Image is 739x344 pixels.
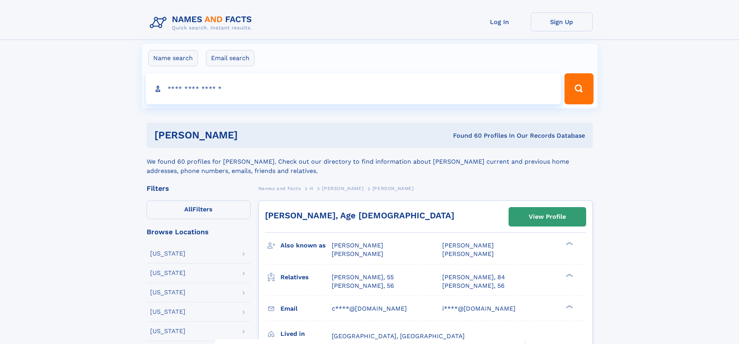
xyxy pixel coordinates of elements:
[150,289,185,296] div: [US_STATE]
[372,186,414,191] span: [PERSON_NAME]
[332,250,383,258] span: [PERSON_NAME]
[147,228,251,235] div: Browse Locations
[322,183,363,193] a: [PERSON_NAME]
[442,273,505,282] a: [PERSON_NAME], 84
[147,185,251,192] div: Filters
[184,206,192,213] span: All
[509,207,586,226] a: View Profile
[529,208,566,226] div: View Profile
[332,332,465,340] span: [GEOGRAPHIC_DATA], [GEOGRAPHIC_DATA]
[147,12,258,33] img: Logo Names and Facts
[150,328,185,334] div: [US_STATE]
[147,148,593,176] div: We found 60 profiles for [PERSON_NAME]. Check out our directory to find information about [PERSON...
[146,73,561,104] input: search input
[150,270,185,276] div: [US_STATE]
[280,239,332,252] h3: Also known as
[442,250,494,258] span: [PERSON_NAME]
[280,327,332,341] h3: Lived in
[206,50,254,66] label: Email search
[280,302,332,315] h3: Email
[564,304,573,309] div: ❯
[332,282,394,290] a: [PERSON_NAME], 56
[442,242,494,249] span: [PERSON_NAME]
[148,50,198,66] label: Name search
[442,282,505,290] a: [PERSON_NAME], 56
[150,309,185,315] div: [US_STATE]
[150,251,185,257] div: [US_STATE]
[564,273,573,278] div: ❯
[564,241,573,246] div: ❯
[322,186,363,191] span: [PERSON_NAME]
[280,271,332,284] h3: Relatives
[310,183,313,193] a: H
[469,12,531,31] a: Log In
[332,242,383,249] span: [PERSON_NAME]
[345,131,585,140] div: Found 60 Profiles In Our Records Database
[147,201,251,219] label: Filters
[564,73,593,104] button: Search Button
[310,186,313,191] span: H
[258,183,301,193] a: Names and Facts
[531,12,593,31] a: Sign Up
[332,273,394,282] a: [PERSON_NAME], 55
[265,211,454,220] a: [PERSON_NAME], Age [DEMOGRAPHIC_DATA]
[154,130,346,140] h1: [PERSON_NAME]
